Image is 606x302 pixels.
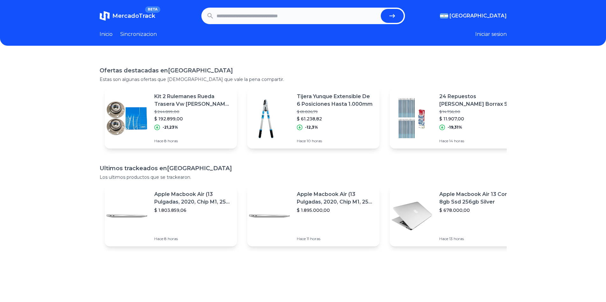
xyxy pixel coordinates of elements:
[154,93,232,108] p: Kit 2 Rulemanes Rueda Trasera Vw [PERSON_NAME] 1.6 2003 2004 2005 2006
[247,194,292,238] img: Featured image
[439,138,517,144] p: Hace 14 horas
[154,207,232,213] p: $ 1.803.859,06
[145,6,160,13] span: BETA
[112,12,155,19] span: MercadoTrack
[100,76,507,83] p: Estas son algunas ofertas que [DEMOGRAPHIC_DATA] que vale la pena compartir.
[448,125,462,130] p: -19,31%
[439,207,517,213] p: $ 678.000,00
[440,13,448,18] img: Argentina
[475,30,507,38] button: Iniciar sesion
[105,185,237,246] a: Featured imageApple Macbook Air (13 Pulgadas, 2020, Chip M1, 256 Gb De Ssd, 8 Gb De Ram) - Plata$...
[449,12,507,20] span: [GEOGRAPHIC_DATA]
[439,93,517,108] p: 24 Repuestos [PERSON_NAME] Borrax Se Roller Gel Borrable Sirve 2g
[163,125,178,130] p: -21,23%
[439,109,517,114] p: $ 14.756,00
[390,88,522,149] a: Featured image24 Repuestos [PERSON_NAME] Borrax Se Roller Gel Borrable Sirve 2g$ 14.756,00$ 11.90...
[105,96,149,140] img: Featured image
[440,12,507,20] button: [GEOGRAPHIC_DATA]
[154,191,232,206] p: Apple Macbook Air (13 Pulgadas, 2020, Chip M1, 256 Gb De Ssd, 8 Gb De Ram) - Plata
[100,174,507,180] p: Los ultimos productos que se trackearon.
[105,194,149,238] img: Featured image
[439,191,517,206] p: Apple Macbook Air 13 Core I5 8gb Ssd 256gb Silver
[100,11,155,21] a: MercadoTrackBETA
[297,116,374,122] p: $ 61.238,82
[297,191,374,206] p: Apple Macbook Air (13 Pulgadas, 2020, Chip M1, 256 Gb De Ssd, 8 Gb De Ram) - Plata
[305,125,318,130] p: -12,3%
[100,164,507,173] h1: Ultimos trackeados en [GEOGRAPHIC_DATA]
[247,185,380,246] a: Featured imageApple Macbook Air (13 Pulgadas, 2020, Chip M1, 256 Gb De Ssd, 8 Gb De Ram) - Plata$...
[154,236,232,241] p: Hace 8 horas
[297,138,374,144] p: Hace 10 horas
[100,66,507,75] h1: Ofertas destacadas en [GEOGRAPHIC_DATA]
[439,236,517,241] p: Hace 13 horas
[100,11,110,21] img: MercadoTrack
[297,236,374,241] p: Hace 11 horas
[100,30,113,38] a: Inicio
[154,116,232,122] p: $ 192.899,00
[390,96,434,140] img: Featured image
[247,96,292,140] img: Featured image
[105,88,237,149] a: Featured imageKit 2 Rulemanes Rueda Trasera Vw [PERSON_NAME] 1.6 2003 2004 2005 2006$ 244.899,00$...
[297,109,374,114] p: $ 69.826,79
[247,88,380,149] a: Featured imageTijera Yunque Extensible De 6 Posiciones Hasta 1.000mm$ 69.826,79$ 61.238,82-12,3%H...
[297,207,374,213] p: $ 1.895.000,00
[390,185,522,246] a: Featured imageApple Macbook Air 13 Core I5 8gb Ssd 256gb Silver$ 678.000,00Hace 13 horas
[120,30,157,38] a: Sincronizacion
[297,93,374,108] p: Tijera Yunque Extensible De 6 Posiciones Hasta 1.000mm
[439,116,517,122] p: $ 11.907,00
[154,109,232,114] p: $ 244.899,00
[390,194,434,238] img: Featured image
[154,138,232,144] p: Hace 8 horas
